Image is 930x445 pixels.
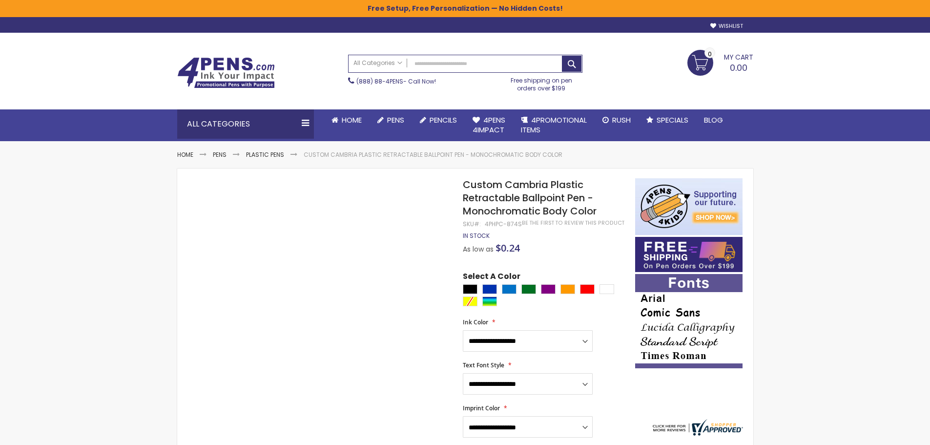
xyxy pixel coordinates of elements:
[463,220,481,228] strong: SKU
[370,109,412,131] a: Pens
[412,109,465,131] a: Pencils
[657,115,688,125] span: Specials
[213,150,227,159] a: Pens
[463,318,488,326] span: Ink Color
[730,62,747,74] span: 0.00
[349,55,407,71] a: All Categories
[485,220,522,228] div: 4PHPC-874S
[463,232,490,240] div: Availability
[704,115,723,125] span: Blog
[513,109,595,141] a: 4PROMOTIONALITEMS
[635,237,743,272] img: Free shipping on orders over $199
[473,115,505,135] span: 4Pens 4impact
[687,50,753,74] a: 0.00 0
[612,115,631,125] span: Rush
[521,284,536,294] div: Green
[696,109,731,131] a: Blog
[463,271,520,284] span: Select A Color
[595,109,639,131] a: Rush
[650,429,743,438] a: 4pens.com certificate URL
[177,109,314,139] div: All Categories
[304,151,562,159] li: Custom Cambria Plastic Retractable Ballpoint Pen - Monochromatic Body Color
[502,284,517,294] div: Blue Light
[708,49,712,59] span: 0
[387,115,404,125] span: Pens
[710,22,743,30] a: Wishlist
[650,419,743,436] img: 4pens.com widget logo
[496,241,520,254] span: $0.24
[356,77,403,85] a: (888) 88-4PENS
[639,109,696,131] a: Specials
[356,77,436,85] span: - Call Now!
[580,284,595,294] div: Red
[463,178,597,218] span: Custom Cambria Plastic Retractable Ballpoint Pen - Monochromatic Body Color
[541,284,556,294] div: Purple
[635,274,743,368] img: font-personalization-examples
[463,404,500,412] span: Imprint Color
[463,244,494,254] span: As low as
[482,297,497,306] div: Assorted
[430,115,457,125] span: Pencils
[463,232,490,240] span: In stock
[482,284,497,294] div: Blue
[177,150,193,159] a: Home
[500,73,582,92] div: Free shipping on pen orders over $199
[463,361,504,369] span: Text Font Style
[353,59,402,67] span: All Categories
[560,284,575,294] div: Orange
[635,178,743,235] img: 4pens 4 kids
[463,284,477,294] div: Black
[324,109,370,131] a: Home
[342,115,362,125] span: Home
[465,109,513,141] a: 4Pens4impact
[521,115,587,135] span: 4PROMOTIONAL ITEMS
[522,219,624,227] a: Be the first to review this product
[177,57,275,88] img: 4Pens Custom Pens and Promotional Products
[599,284,614,294] div: White
[246,150,284,159] a: Plastic Pens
